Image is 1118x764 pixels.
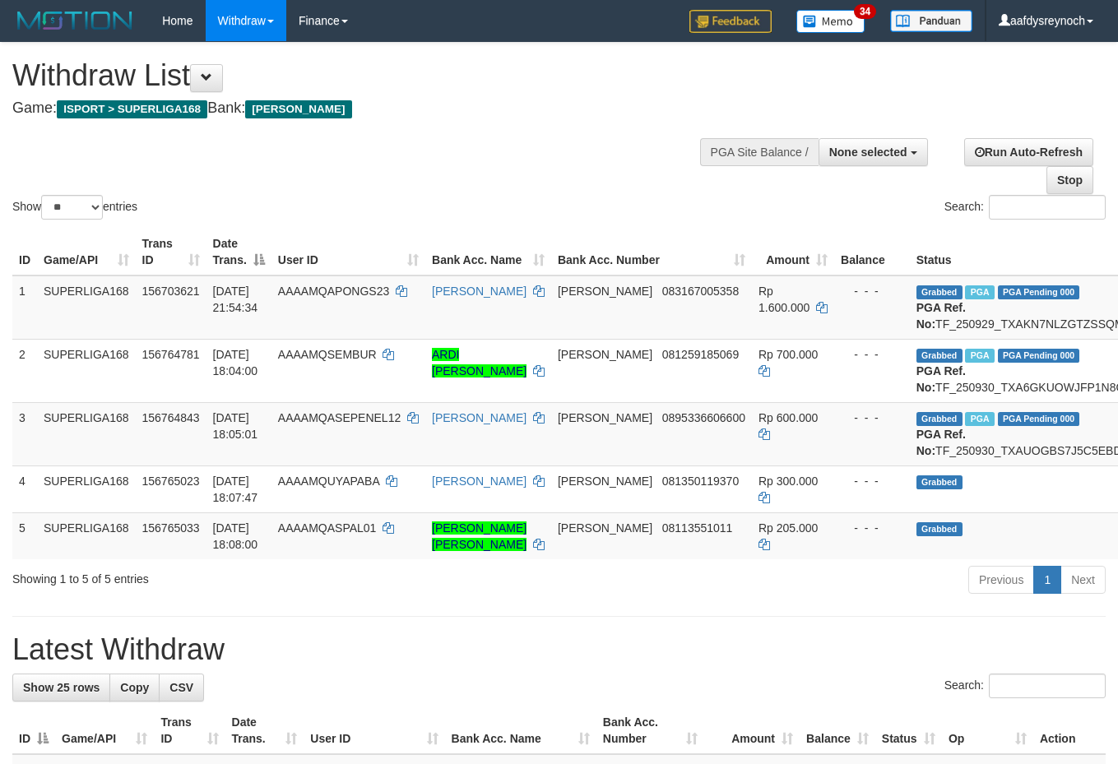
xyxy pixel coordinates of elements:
[136,229,206,276] th: Trans ID: activate to sort column ascending
[278,348,377,361] span: AAAAMQSEMBUR
[916,475,963,489] span: Grabbed
[37,402,136,465] td: SUPERLIGA168
[432,348,527,377] a: ARDI [PERSON_NAME]
[213,521,258,551] span: [DATE] 18:08:00
[304,707,444,754] th: User ID: activate to sort column ascending
[942,707,1033,754] th: Op: activate to sort column ascending
[998,285,1080,299] span: PGA Pending
[916,412,963,426] span: Grabbed
[965,412,994,426] span: Marked by aafsoycanthlai
[796,10,865,33] img: Button%20Memo.svg
[12,402,37,465] td: 3
[841,520,903,536] div: - - -
[12,276,37,340] td: 1
[142,521,200,535] span: 156765033
[432,285,527,298] a: [PERSON_NAME]
[800,707,875,754] th: Balance: activate to sort column ascending
[142,285,200,298] span: 156703621
[120,681,149,694] span: Copy
[37,229,136,276] th: Game/API: activate to sort column ascending
[704,707,800,754] th: Amount: activate to sort column ascending
[758,521,818,535] span: Rp 205.000
[37,512,136,559] td: SUPERLIGA168
[944,195,1106,220] label: Search:
[12,100,729,117] h4: Game: Bank:
[596,707,704,754] th: Bank Acc. Number: activate to sort column ascending
[169,681,193,694] span: CSV
[998,412,1080,426] span: PGA Pending
[700,138,819,166] div: PGA Site Balance /
[752,229,834,276] th: Amount: activate to sort column ascending
[432,475,527,488] a: [PERSON_NAME]
[662,285,739,298] span: Copy 083167005358 to clipboard
[551,229,752,276] th: Bank Acc. Number: activate to sort column ascending
[989,674,1106,698] input: Search:
[12,339,37,402] td: 2
[854,4,876,19] span: 34
[432,411,527,424] a: [PERSON_NAME]
[37,465,136,512] td: SUPERLIGA168
[1046,166,1093,194] a: Stop
[37,276,136,340] td: SUPERLIGA168
[271,229,425,276] th: User ID: activate to sort column ascending
[245,100,351,118] span: [PERSON_NAME]
[558,285,652,298] span: [PERSON_NAME]
[758,411,818,424] span: Rp 600.000
[916,349,963,363] span: Grabbed
[829,146,907,159] span: None selected
[558,475,652,488] span: [PERSON_NAME]
[1033,707,1106,754] th: Action
[689,10,772,33] img: Feedback.jpg
[12,633,1106,666] h1: Latest Withdraw
[989,195,1106,220] input: Search:
[12,707,55,754] th: ID: activate to sort column descending
[142,348,200,361] span: 156764781
[432,521,527,551] a: [PERSON_NAME] [PERSON_NAME]
[916,285,963,299] span: Grabbed
[213,348,258,377] span: [DATE] 18:04:00
[834,229,910,276] th: Balance
[37,339,136,402] td: SUPERLIGA168
[12,59,729,92] h1: Withdraw List
[57,100,207,118] span: ISPORT > SUPERLIGA168
[41,195,103,220] select: Showentries
[213,285,258,314] span: [DATE] 21:54:34
[662,348,739,361] span: Copy 081259185069 to clipboard
[916,428,966,457] b: PGA Ref. No:
[206,229,271,276] th: Date Trans.: activate to sort column descending
[12,229,37,276] th: ID
[213,475,258,504] span: [DATE] 18:07:47
[213,411,258,441] span: [DATE] 18:05:01
[159,674,204,701] a: CSV
[278,475,379,488] span: AAAAMQUYAPABA
[12,512,37,559] td: 5
[12,674,110,701] a: Show 25 rows
[278,285,389,298] span: AAAAMQAPONGS23
[944,674,1106,698] label: Search:
[1060,566,1106,594] a: Next
[819,138,928,166] button: None selected
[142,411,200,424] span: 156764843
[758,285,810,314] span: Rp 1.600.000
[142,475,200,488] span: 156765023
[841,473,903,489] div: - - -
[558,348,652,361] span: [PERSON_NAME]
[1033,566,1061,594] a: 1
[12,564,453,587] div: Showing 1 to 5 of 5 entries
[965,349,994,363] span: Marked by aafsoycanthlai
[558,411,652,424] span: [PERSON_NAME]
[662,521,733,535] span: Copy 08113551011 to clipboard
[841,346,903,363] div: - - -
[225,707,304,754] th: Date Trans.: activate to sort column ascending
[965,285,994,299] span: Marked by aafchhiseyha
[916,364,966,394] b: PGA Ref. No:
[278,521,377,535] span: AAAAMQASPAL01
[154,707,225,754] th: Trans ID: activate to sort column ascending
[875,707,942,754] th: Status: activate to sort column ascending
[758,475,818,488] span: Rp 300.000
[758,348,818,361] span: Rp 700.000
[998,349,1080,363] span: PGA Pending
[964,138,1093,166] a: Run Auto-Refresh
[841,410,903,426] div: - - -
[916,522,963,536] span: Grabbed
